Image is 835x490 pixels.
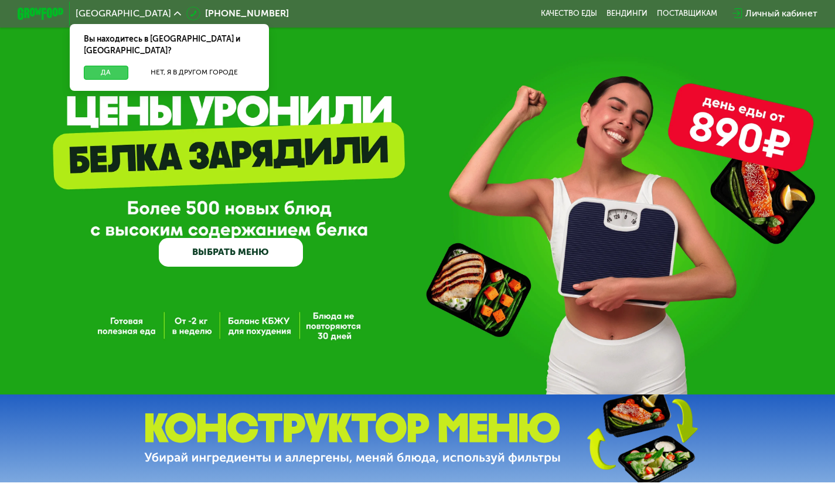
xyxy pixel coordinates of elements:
a: [PHONE_NUMBER] [186,6,289,21]
span: [GEOGRAPHIC_DATA] [76,9,171,18]
button: Нет, я в другом городе [133,66,255,80]
div: Личный кабинет [745,6,817,21]
a: Качество еды [541,9,597,18]
a: ВЫБРАТЬ МЕНЮ [159,238,303,267]
button: Да [84,66,128,80]
div: поставщикам [657,9,717,18]
a: Вендинги [606,9,647,18]
div: Вы находитесь в [GEOGRAPHIC_DATA] и [GEOGRAPHIC_DATA]? [70,24,269,66]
